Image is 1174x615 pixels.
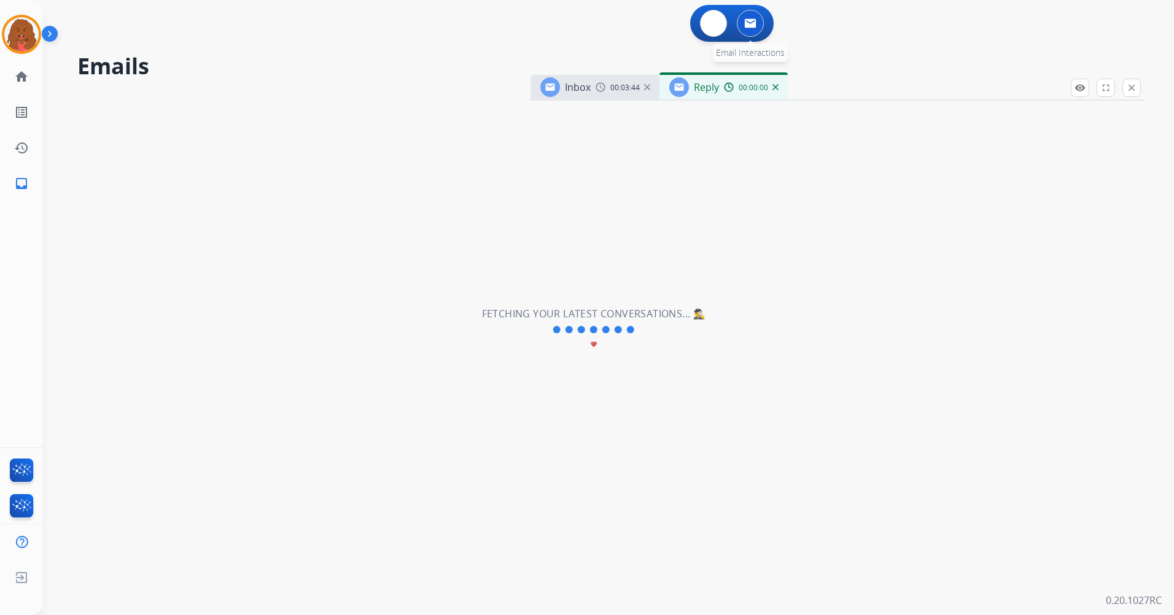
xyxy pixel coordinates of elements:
span: 00:00:00 [739,83,768,93]
mat-icon: list_alt [14,105,29,120]
img: avatar [4,17,39,52]
mat-icon: remove_red_eye [1075,82,1086,93]
mat-icon: favorite [590,341,597,348]
mat-icon: history [14,141,29,155]
mat-icon: inbox [14,176,29,191]
p: 0.20.1027RC [1106,593,1162,608]
span: 00:03:44 [610,83,640,93]
span: Inbox [565,80,591,94]
mat-icon: home [14,69,29,84]
mat-icon: fullscreen [1100,82,1111,93]
h2: Emails [77,54,1145,79]
span: Email Interactions [716,47,785,58]
span: Reply [694,80,719,94]
mat-icon: close [1126,82,1137,93]
h2: Fetching your latest conversations... 🕵️‍♂️ [482,306,706,321]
